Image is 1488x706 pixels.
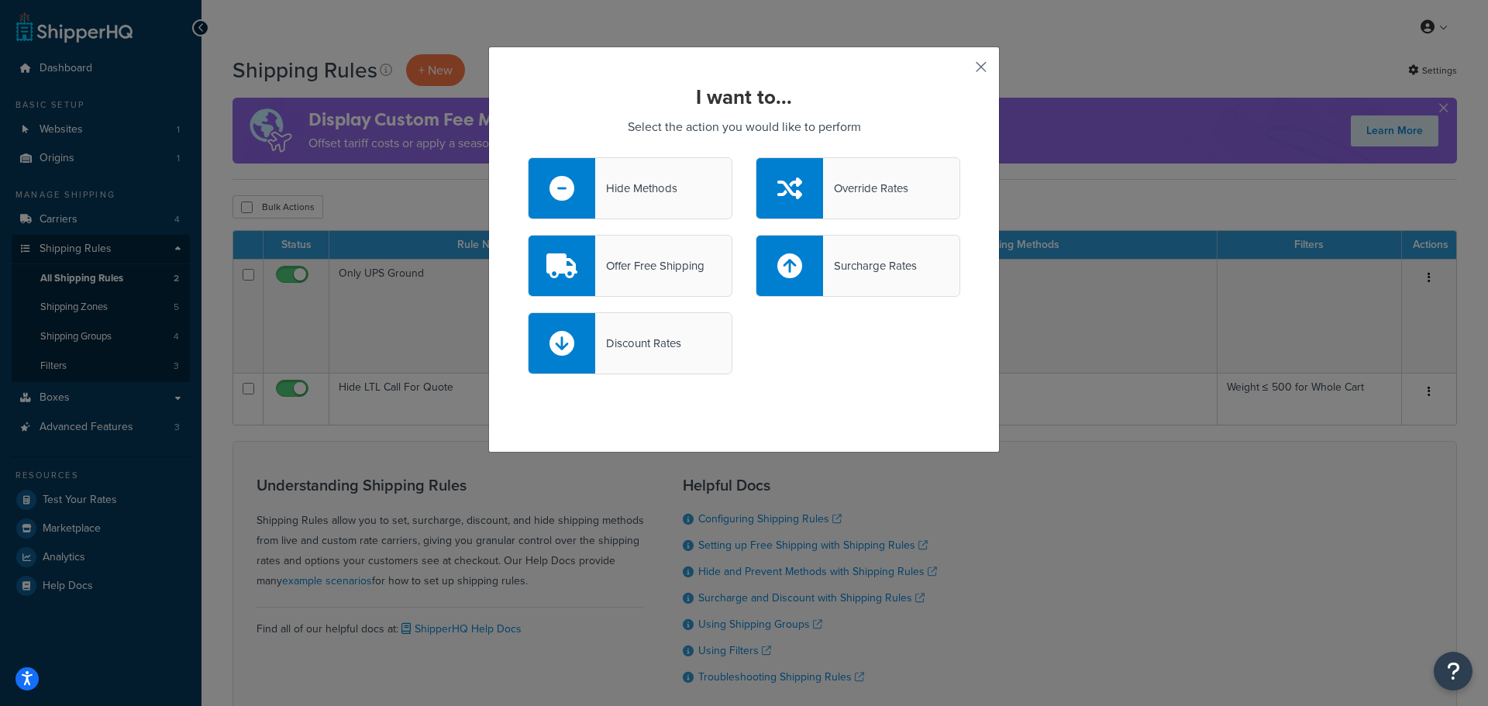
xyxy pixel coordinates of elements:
div: Surcharge Rates [823,255,917,277]
div: Discount Rates [595,332,681,354]
button: Open Resource Center [1434,652,1472,691]
div: Override Rates [823,177,908,199]
div: Offer Free Shipping [595,255,704,277]
div: Hide Methods [595,177,677,199]
strong: I want to... [696,82,792,112]
p: Select the action you would like to perform [528,116,960,138]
